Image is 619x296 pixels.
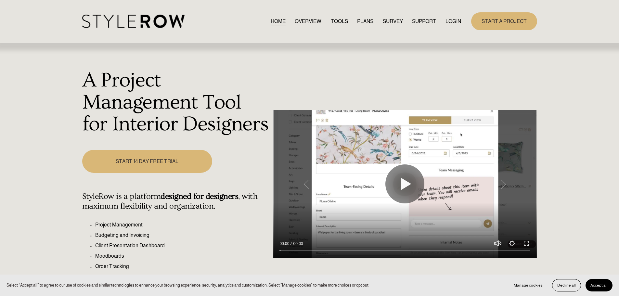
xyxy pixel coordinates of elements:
a: SURVEY [383,17,403,26]
p: Budgeting and Invoicing [95,231,270,239]
input: Seek [279,248,530,253]
button: Manage cookies [509,279,548,291]
button: Play [385,164,424,203]
a: OVERVIEW [295,17,321,26]
div: Duration [291,240,304,247]
p: Project Management [95,221,270,229]
img: StyleRow [82,15,185,28]
h1: A Project Management Tool for Interior Designers [82,70,270,135]
span: Manage cookies [514,283,543,288]
p: Order Tracking [95,263,270,270]
a: TOOLS [331,17,348,26]
a: START A PROJECT [471,12,537,30]
span: Accept all [590,283,608,288]
a: PLANS [357,17,373,26]
h4: StyleRow is a platform , with maximum flexibility and organization. [82,192,270,211]
a: HOME [271,17,286,26]
span: Decline all [557,283,576,288]
strong: designed for designers [161,192,238,201]
a: LOGIN [445,17,461,26]
button: Accept all [586,279,613,291]
button: Decline all [552,279,581,291]
div: Current time [279,240,291,247]
a: START 14 DAY FREE TRIAL [82,150,212,173]
p: Moodboards [95,252,270,260]
p: Client Presentation Dashboard [95,242,270,250]
span: SUPPORT [412,18,436,25]
a: folder dropdown [412,17,436,26]
p: Select “Accept all” to agree to our use of cookies and similar technologies to enhance your brows... [6,282,369,288]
